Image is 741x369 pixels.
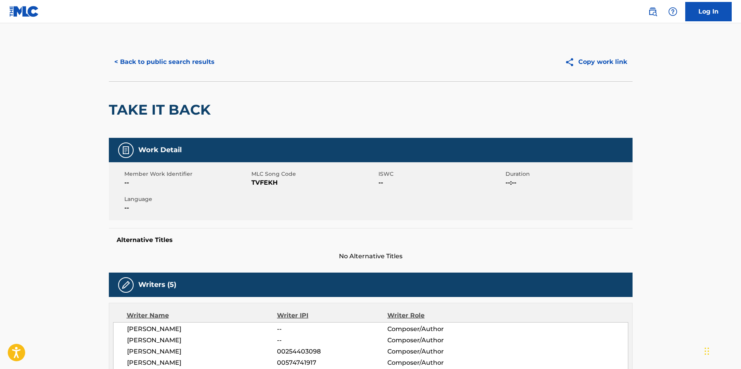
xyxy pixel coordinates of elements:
img: help [668,7,677,16]
span: -- [124,203,249,213]
span: -- [277,324,387,334]
button: Copy work link [559,52,633,72]
span: -- [277,336,387,345]
span: Language [124,195,249,203]
div: Writer Role [387,311,488,320]
span: -- [378,178,504,187]
a: Public Search [645,4,660,19]
h5: Work Detail [138,146,182,154]
span: Composer/Author [387,336,488,345]
div: Writer IPI [277,311,387,320]
span: [PERSON_NAME] [127,347,277,356]
span: MLC Song Code [251,170,377,178]
div: Writer Name [127,311,277,320]
span: Member Work Identifier [124,170,249,178]
div: Drag [705,340,709,363]
span: [PERSON_NAME] [127,358,277,367]
img: search [648,7,657,16]
button: < Back to public search results [109,52,220,72]
h2: TAKE IT BACK [109,101,215,118]
span: 00254403098 [277,347,387,356]
h5: Alternative Titles [117,236,625,244]
span: Composer/Author [387,358,488,367]
span: Composer/Author [387,324,488,334]
span: --:-- [505,178,631,187]
h5: Writers (5) [138,280,176,289]
span: -- [124,178,249,187]
img: MLC Logo [9,6,39,17]
img: Copy work link [565,57,578,67]
iframe: Chat Widget [702,332,741,369]
span: TVFEKH [251,178,377,187]
span: [PERSON_NAME] [127,336,277,345]
span: No Alternative Titles [109,252,633,261]
img: Work Detail [121,146,131,155]
span: Duration [505,170,631,178]
span: 00574741917 [277,358,387,367]
img: Writers [121,280,131,290]
a: Log In [685,2,732,21]
div: Help [665,4,681,19]
span: ISWC [378,170,504,178]
span: Composer/Author [387,347,488,356]
span: [PERSON_NAME] [127,324,277,334]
